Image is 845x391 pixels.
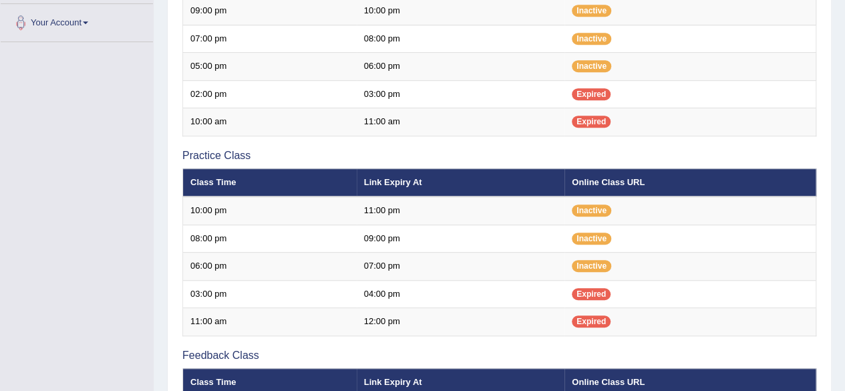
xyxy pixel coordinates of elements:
[357,25,565,53] td: 08:00 pm
[1,4,153,37] a: Your Account
[572,5,611,17] span: Inactive
[357,80,565,108] td: 03:00 pm
[357,225,565,253] td: 09:00 pm
[572,260,611,272] span: Inactive
[183,225,357,253] td: 08:00 pm
[183,280,357,308] td: 03:00 pm
[564,168,816,197] th: Online Class URL
[572,205,611,217] span: Inactive
[183,168,357,197] th: Class Time
[357,280,565,308] td: 04:00 pm
[357,168,565,197] th: Link Expiry At
[357,53,565,81] td: 06:00 pm
[572,116,611,128] span: Expired
[182,350,816,362] h3: Feedback Class
[357,308,565,336] td: 12:00 pm
[572,233,611,245] span: Inactive
[183,25,357,53] td: 07:00 pm
[357,253,565,281] td: 07:00 pm
[572,60,611,72] span: Inactive
[183,53,357,81] td: 05:00 pm
[183,253,357,281] td: 06:00 pm
[183,308,357,336] td: 11:00 am
[183,197,357,225] td: 10:00 pm
[572,33,611,45] span: Inactive
[183,108,357,136] td: 10:00 am
[183,80,357,108] td: 02:00 pm
[357,108,565,136] td: 11:00 am
[572,288,611,300] span: Expired
[357,197,565,225] td: 11:00 pm
[182,150,816,162] h3: Practice Class
[572,315,611,328] span: Expired
[572,88,611,100] span: Expired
